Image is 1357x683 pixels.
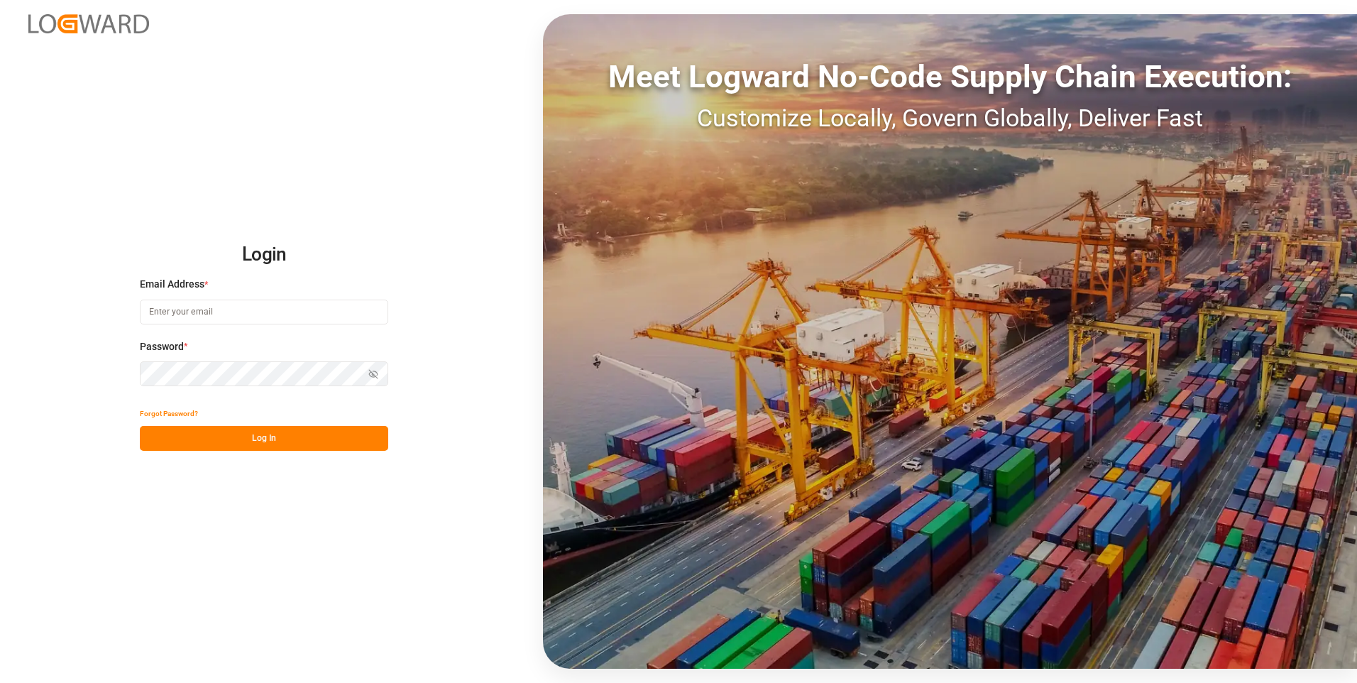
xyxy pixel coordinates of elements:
[140,300,388,324] input: Enter your email
[140,232,388,278] h2: Login
[140,401,198,426] button: Forgot Password?
[543,100,1357,136] div: Customize Locally, Govern Globally, Deliver Fast
[140,426,388,451] button: Log In
[140,339,184,354] span: Password
[28,14,149,33] img: Logward_new_orange.png
[543,53,1357,100] div: Meet Logward No-Code Supply Chain Execution:
[140,277,204,292] span: Email Address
